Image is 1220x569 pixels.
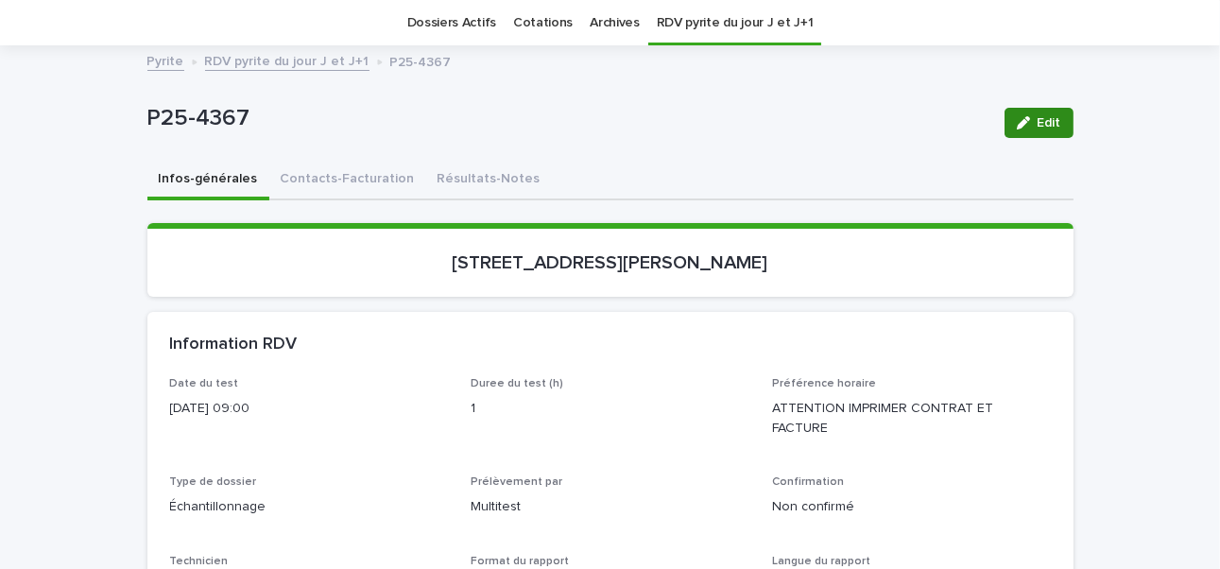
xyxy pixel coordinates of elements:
p: [DATE] 09:00 [170,399,449,419]
h2: Information RDV [170,335,298,355]
span: Prélèvement par [471,476,562,488]
span: Langue du rapport [772,556,870,567]
span: Confirmation [772,476,844,488]
p: Multitest [471,497,749,517]
button: Résultats-Notes [426,161,552,200]
button: Edit [1005,108,1074,138]
a: Cotations [513,1,573,45]
p: 1 [471,399,749,419]
p: P25-4367 [147,105,989,132]
span: Duree du test (h) [471,378,563,389]
a: RDV pyrite du jour J et J+1 [657,1,814,45]
a: Archives [590,1,640,45]
span: Préférence horaire [772,378,876,389]
a: Pyrite [147,49,184,71]
p: [STREET_ADDRESS][PERSON_NAME] [170,251,1051,274]
p: P25-4367 [390,50,452,71]
a: RDV pyrite du jour J et J+1 [205,49,369,71]
span: Type de dossier [170,476,257,488]
span: Date du test [170,378,239,389]
button: Contacts-Facturation [269,161,426,200]
a: Dossiers Actifs [407,1,496,45]
button: Infos-générales [147,161,269,200]
span: Technicien [170,556,229,567]
span: Edit [1038,116,1061,129]
span: Format du rapport [471,556,569,567]
p: Non confirmé [772,497,1051,517]
p: ATTENTION IMPRIMER CONTRAT ET FACTURE [772,399,1051,439]
p: Échantillonnage [170,497,449,517]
